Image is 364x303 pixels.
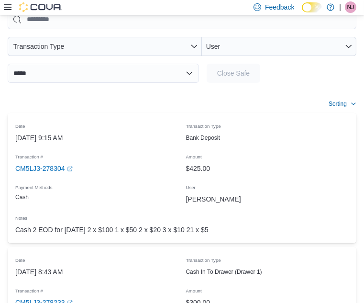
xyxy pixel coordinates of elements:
span: User [206,43,221,50]
span: Sorting [329,100,347,108]
img: Cova [19,2,62,12]
button: Transaction Type [8,37,202,56]
button: Sorting [329,98,356,110]
span: [PERSON_NAME] [186,193,241,205]
div: Nafeesa Joseph [345,1,356,13]
div: Date [11,117,182,132]
div: Payment Methods [11,178,182,193]
div: Transaction # [11,147,182,163]
div: [DATE] 8:43 AM [11,262,182,281]
input: This is a search bar. As you type, the results lower in the page will automatically filter. [8,10,356,29]
div: Amount [182,281,353,297]
span: Transaction Type [13,43,65,50]
button: User [202,37,356,56]
button: Close Safe [207,64,260,83]
div: Amount [182,147,353,163]
div: Notes [11,209,212,224]
svg: External link [67,166,73,172]
span: Cash 2 EOD for [DATE] 2 x $100 1 x $50 2 x $20 3 x $10 21 x $5 [15,224,209,236]
div: Transaction # [11,281,182,297]
div: Transaction Type [182,251,353,266]
span: Feedback [265,2,294,12]
span: Close Safe [217,68,250,78]
span: $425.00 [186,163,210,174]
span: NJ [347,1,354,13]
div: [DATE] 9:15 AM [11,128,182,147]
div: Date [11,251,182,266]
div: Cash [15,193,29,201]
div: User [182,178,353,193]
p: Cash In To Drawer (Drawer 1) [186,266,262,278]
div: Transaction Type [182,117,353,132]
a: CM5LJ3-278304External link [15,163,73,174]
p: | [339,1,341,13]
p: Bank Deposit [186,132,220,144]
input: Dark Mode [302,2,322,12]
